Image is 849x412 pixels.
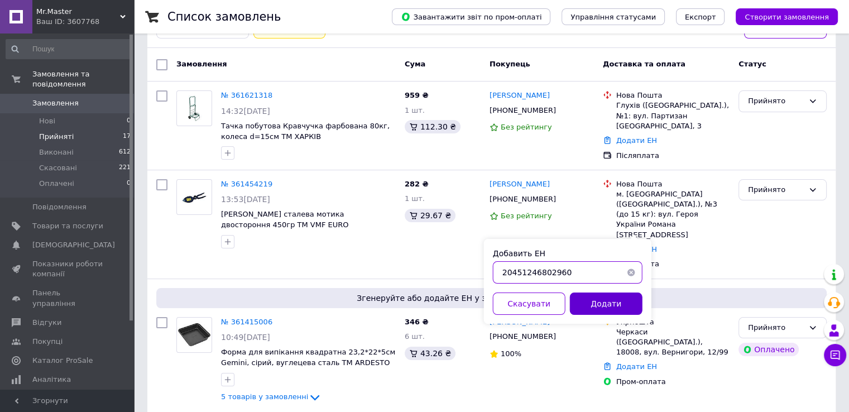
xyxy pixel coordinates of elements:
a: Фото товару [176,317,212,353]
span: Аналітика [32,375,71,385]
a: № 361621318 [221,91,272,99]
span: Нові [39,116,55,126]
span: 959 ₴ [405,91,429,99]
div: Нова Пошта [616,90,730,100]
a: Додати ЕН [616,136,657,145]
img: Фото товару [177,322,212,348]
span: Доставка та оплата [603,60,685,68]
a: Додати ЕН [616,362,657,371]
a: № 361415006 [221,318,272,326]
a: № 361454219 [221,180,272,188]
span: 0 [127,116,131,126]
span: Виконані [39,147,74,157]
span: Замовлення [176,60,227,68]
span: Прийняті [39,132,74,142]
a: 5 товарів у замовленні [221,392,322,401]
span: Відгуки [32,318,61,328]
span: Експорт [685,13,716,21]
span: 14:32[DATE] [221,107,270,116]
span: Повідомлення [32,202,87,212]
div: Післяплата [616,259,730,269]
a: Тачка побутова Кравчучка фарбована 80кг, колеса d=15см ТМ ХАРКІВ [221,122,390,141]
a: Створити замовлення [725,12,838,21]
div: Прийнято [748,184,804,196]
span: 1 шт. [405,106,425,114]
span: 10:49[DATE] [221,333,270,342]
img: Фото товару [177,95,212,122]
span: Створити замовлення [745,13,829,21]
button: Управління статусами [562,8,665,25]
span: Оплачені [39,179,74,189]
button: Очистить [620,261,642,284]
span: 5 товарів у замовленні [221,392,308,401]
span: Товари та послуги [32,221,103,231]
span: [DEMOGRAPHIC_DATA] [32,240,115,250]
div: Нова Пошта [616,179,730,189]
span: 346 ₴ [405,318,429,326]
button: Скасувати [493,293,565,315]
div: 112.30 ₴ [405,120,461,133]
div: [PHONE_NUMBER] [487,329,558,344]
span: Каталог ProSale [32,356,93,366]
button: Завантажити звіт по пром-оплаті [392,8,550,25]
span: Завантажити звіт по пром-оплаті [401,12,541,22]
span: Без рейтингу [501,123,552,131]
a: Фото товару [176,90,212,126]
button: Експорт [676,8,725,25]
span: 282 ₴ [405,180,429,188]
div: Прийнято [748,322,804,334]
span: Cума [405,60,425,68]
span: Статус [738,60,766,68]
span: 17 [123,132,131,142]
div: Ваш ID: 3607768 [36,17,134,27]
div: 43.26 ₴ [405,347,455,360]
label: Добавить ЕН [493,249,545,258]
span: Покупці [32,337,63,347]
span: 6 шт. [405,332,425,341]
span: Замовлення та повідомлення [32,69,134,89]
div: [PHONE_NUMBER] [487,192,558,207]
span: Показники роботи компанії [32,259,103,279]
div: Глухів ([GEOGRAPHIC_DATA].), №1: вул. Партизан [GEOGRAPHIC_DATA], 3 [616,100,730,131]
div: м. [GEOGRAPHIC_DATA] ([GEOGRAPHIC_DATA].), №3 (до 15 кг): вул. Героя України Романа [STREET_ADDRESS] [616,189,730,240]
button: Додати [570,293,642,315]
span: Управління статусами [570,13,656,21]
input: Пошук [6,39,132,59]
span: Без рейтингу [501,212,552,220]
a: [PERSON_NAME] сталева мотика двостороння 450гр ТМ VMF EURO [221,210,348,229]
span: 1 шт. [405,194,425,203]
a: Форма для випікання квадратна 23,2*22*5см Gemini, сірий, вуглецева сталь ТМ ARDESTO [221,348,395,367]
div: Пром-оплата [616,377,730,387]
span: 0 [127,179,131,189]
span: 612 [119,147,131,157]
button: Чат з покупцем [824,344,846,366]
div: Укрпошта [616,317,730,327]
div: Прийнято [748,95,804,107]
span: 100% [501,349,521,358]
div: 29.67 ₴ [405,209,455,222]
span: 221 [119,163,131,173]
a: [PERSON_NAME] [490,90,550,101]
div: Післяплата [616,151,730,161]
a: [PERSON_NAME] [490,179,550,190]
span: Замовлення [32,98,79,108]
h1: Список замовлень [167,10,281,23]
img: Фото товару [177,184,212,210]
div: [PHONE_NUMBER] [487,103,558,118]
span: 13:53[DATE] [221,195,270,204]
span: Згенеруйте або додайте ЕН у замовлення, щоб отримати оплату [161,293,822,304]
a: Фото товару [176,179,212,215]
span: Панель управління [32,288,103,308]
div: Оплачено [738,343,799,356]
span: Скасовані [39,163,77,173]
span: Покупець [490,60,530,68]
span: Mr.Master [36,7,120,17]
div: Черкаси ([GEOGRAPHIC_DATA].), 18008, вул. Вернигори, 12/99 [616,327,730,358]
button: Створити замовлення [736,8,838,25]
